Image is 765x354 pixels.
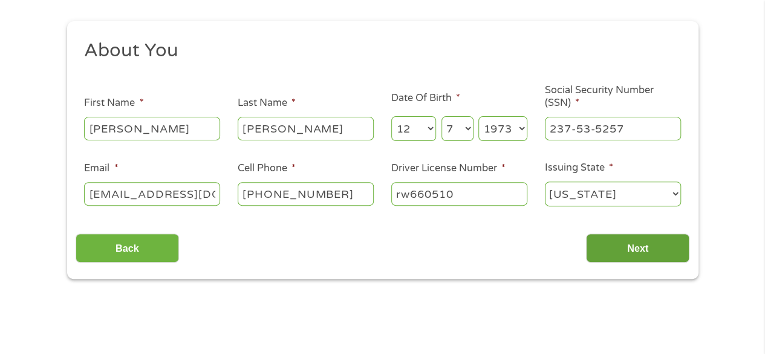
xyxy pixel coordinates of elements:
h2: About You [84,39,672,63]
label: Last Name [238,97,296,110]
label: Issuing State [545,162,613,174]
label: Cell Phone [238,162,296,175]
input: john@gmail.com [84,182,220,205]
input: Back [76,234,179,263]
input: Smith [238,117,374,140]
label: Social Security Number (SSN) [545,84,681,110]
input: 078-05-1120 [545,117,681,140]
input: (541) 754-3010 [238,182,374,205]
label: Email [84,162,118,175]
input: Next [586,234,689,263]
input: John [84,117,220,140]
label: Date Of Birth [391,92,460,105]
label: Driver License Number [391,162,506,175]
label: First Name [84,97,143,110]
